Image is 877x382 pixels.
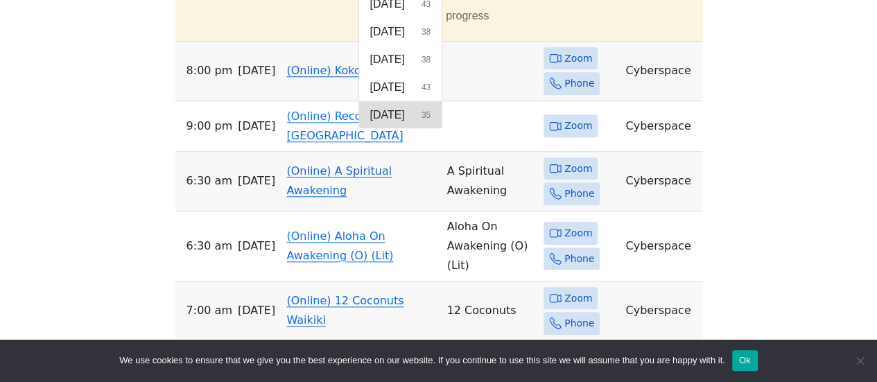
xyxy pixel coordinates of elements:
span: Phone [564,75,594,92]
span: [DATE] [370,107,405,123]
span: 7:00 AM [186,301,232,320]
td: Cyberspace [620,152,702,211]
span: Phone [564,315,594,332]
button: [DATE]38 results [359,18,442,46]
td: A Spiritual Awakening [441,152,538,211]
span: [DATE] [238,171,275,191]
a: (Online) A Spiritual Awakening [286,164,392,197]
a: (Online) Recovery in [GEOGRAPHIC_DATA] [286,110,403,142]
button: [DATE]38 results [359,46,442,73]
button: Ok [732,350,758,371]
span: [DATE] [238,236,275,256]
a: (Online) 12 Coconuts Waikiki [286,294,403,327]
a: (Online) Koko Head Group [286,64,431,77]
span: No [853,354,867,367]
td: 12 Coconuts [441,281,538,341]
span: Phone [564,185,594,202]
span: Zoom [564,50,592,67]
td: Cyberspace [620,281,702,341]
span: [DATE] [370,24,405,40]
span: Zoom [564,225,592,242]
span: 8:00 PM [186,61,233,80]
span: 35 results [422,109,431,121]
span: [DATE] [370,79,405,96]
span: We use cookies to ensure that we give you the best experience on our website. If you continue to ... [119,354,724,367]
span: Zoom [564,117,592,134]
span: 9:00 PM [186,116,233,136]
span: 6:30 AM [186,171,232,191]
span: 6:30 AM [186,236,232,256]
td: Cyberspace [620,211,702,281]
button: [DATE]43 results [359,73,442,101]
span: [DATE] [238,301,275,320]
span: [DATE] [238,116,275,136]
span: [DATE] [238,61,275,80]
a: (Online) Aloha On Awakening (O) (Lit) [286,229,393,262]
td: Cyberspace [620,101,702,152]
span: Zoom [564,290,592,307]
span: 43 results [422,81,431,94]
button: [DATE]35 results [359,101,442,129]
td: Cyberspace [620,42,702,101]
span: Zoom [564,160,592,177]
span: 38 results [422,26,431,38]
span: [DATE] [370,51,405,68]
span: Phone [564,250,594,268]
span: 38 results [422,53,431,66]
td: Aloha On Awakening (O) (Lit) [441,211,538,281]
